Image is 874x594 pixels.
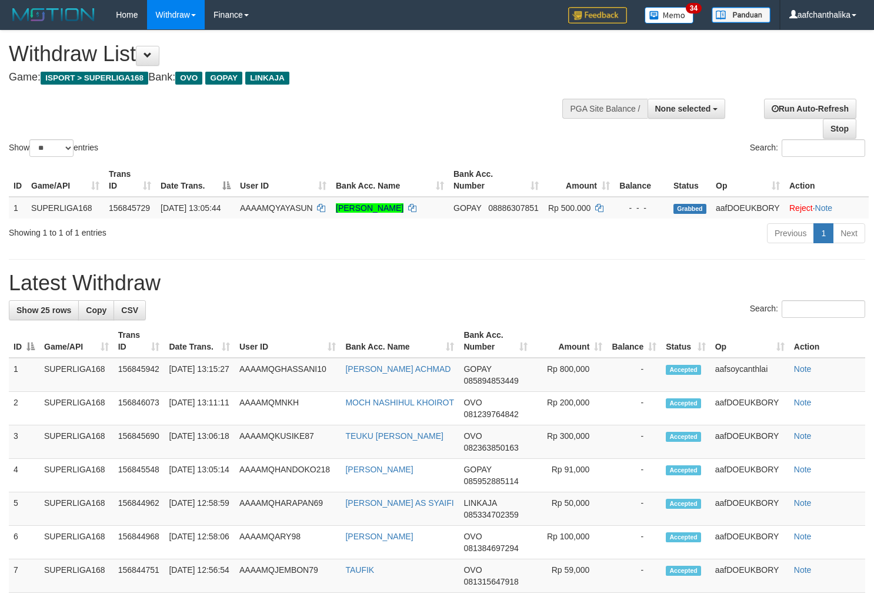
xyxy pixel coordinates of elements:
[463,510,518,519] span: Copy 085334702359 to clipboard
[9,6,98,24] img: MOTION_logo.png
[114,425,165,459] td: 156845690
[794,465,812,474] a: Note
[710,559,789,593] td: aafDOEUKBORY
[205,72,242,85] span: GOPAY
[463,565,482,575] span: OVO
[463,431,482,441] span: OVO
[161,203,221,213] span: [DATE] 13:05:44
[41,72,148,85] span: ISPORT > SUPERLIGA168
[345,498,453,508] a: [PERSON_NAME] AS SYAIFI
[345,364,451,374] a: [PERSON_NAME] ACHMAD
[710,324,789,358] th: Op: activate to sort column ascending
[453,203,481,213] span: GOPAY
[532,425,608,459] td: Rp 300,000
[39,425,114,459] td: SUPERLIGA168
[648,99,726,119] button: None selected
[785,197,869,219] td: ·
[164,392,235,425] td: [DATE] 13:11:11
[449,163,543,197] th: Bank Acc. Number: activate to sort column ascending
[764,99,856,119] a: Run Auto-Refresh
[39,459,114,492] td: SUPERLIGA168
[114,324,165,358] th: Trans ID: activate to sort column ascending
[345,565,374,575] a: TAUFIK
[607,459,661,492] td: -
[710,358,789,392] td: aafsoycanthlai
[767,223,814,243] a: Previous
[109,203,150,213] span: 156845729
[9,459,39,492] td: 4
[463,498,496,508] span: LINKAJA
[666,532,701,542] span: Accepted
[750,300,865,318] label: Search:
[463,577,518,586] span: Copy 081315647918 to clipboard
[815,203,833,213] a: Note
[750,139,865,157] label: Search:
[9,139,98,157] label: Show entries
[39,559,114,593] td: SUPERLIGA168
[235,559,341,593] td: AAAAMQJEMBON79
[543,163,615,197] th: Amount: activate to sort column ascending
[607,392,661,425] td: -
[235,358,341,392] td: AAAAMQGHASSANI10
[666,566,701,576] span: Accepted
[9,271,865,295] h1: Latest Withdraw
[9,197,26,219] td: 1
[114,358,165,392] td: 156845942
[463,543,518,553] span: Copy 081384697294 to clipboard
[114,459,165,492] td: 156845548
[673,204,706,214] span: Grabbed
[9,300,79,320] a: Show 25 rows
[235,392,341,425] td: AAAAMQMNKH
[789,203,813,213] a: Reject
[794,364,812,374] a: Note
[459,324,532,358] th: Bank Acc. Number: activate to sort column ascending
[235,492,341,526] td: AAAAMQHARAPAN69
[532,526,608,559] td: Rp 100,000
[463,443,518,452] span: Copy 082363850163 to clipboard
[235,526,341,559] td: AAAAMQARY98
[686,3,702,14] span: 34
[463,476,518,486] span: Copy 085952885114 to clipboard
[164,425,235,459] td: [DATE] 13:06:18
[655,104,711,113] span: None selected
[607,559,661,593] td: -
[794,431,812,441] a: Note
[710,526,789,559] td: aafDOEUKBORY
[164,459,235,492] td: [DATE] 13:05:14
[341,324,459,358] th: Bank Acc. Name: activate to sort column ascending
[712,7,770,23] img: panduan.png
[235,459,341,492] td: AAAAMQHANDOKO218
[607,358,661,392] td: -
[9,324,39,358] th: ID: activate to sort column descending
[164,358,235,392] td: [DATE] 13:15:27
[164,324,235,358] th: Date Trans.: activate to sort column ascending
[9,526,39,559] td: 6
[9,492,39,526] td: 5
[39,324,114,358] th: Game/API: activate to sort column ascending
[794,532,812,541] a: Note
[39,492,114,526] td: SUPERLIGA168
[463,410,518,419] span: Copy 081239764842 to clipboard
[463,465,491,474] span: GOPAY
[114,392,165,425] td: 156846073
[235,425,341,459] td: AAAAMQKUSIKE87
[607,324,661,358] th: Balance: activate to sort column ascending
[666,499,701,509] span: Accepted
[86,306,106,315] span: Copy
[240,203,313,213] span: AAAAMQYAYASUN
[666,365,701,375] span: Accepted
[794,398,812,407] a: Note
[711,163,785,197] th: Op: activate to sort column ascending
[615,163,669,197] th: Balance
[607,526,661,559] td: -
[669,163,711,197] th: Status
[645,7,694,24] img: Button%20Memo.svg
[16,306,71,315] span: Show 25 rows
[710,492,789,526] td: aafDOEUKBORY
[607,492,661,526] td: -
[532,459,608,492] td: Rp 91,000
[39,358,114,392] td: SUPERLIGA168
[39,392,114,425] td: SUPERLIGA168
[710,392,789,425] td: aafDOEUKBORY
[9,222,355,239] div: Showing 1 to 1 of 1 entries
